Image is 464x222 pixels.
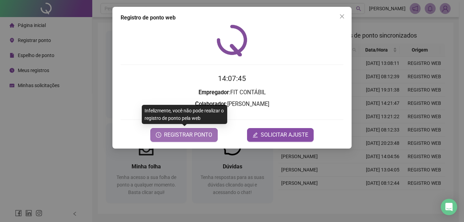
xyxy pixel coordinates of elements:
div: Open Intercom Messenger [441,199,457,215]
button: Close [337,11,347,22]
strong: Empregador [199,89,229,96]
h3: : FIT CONTÁBIL [121,88,343,97]
img: QRPoint [217,25,247,56]
span: clock-circle [156,132,161,138]
strong: Colaborador [195,101,226,107]
span: REGISTRAR PONTO [164,131,212,139]
span: SOLICITAR AJUSTE [261,131,308,139]
div: Infelizmente, você não pode realizar o registro de ponto pela web [142,105,227,124]
h3: : [PERSON_NAME] [121,100,343,109]
button: REGISTRAR PONTO [150,128,218,142]
button: editSOLICITAR AJUSTE [247,128,314,142]
span: close [339,14,345,19]
time: 14:07:45 [218,74,246,83]
div: Registro de ponto web [121,14,343,22]
span: edit [253,132,258,138]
